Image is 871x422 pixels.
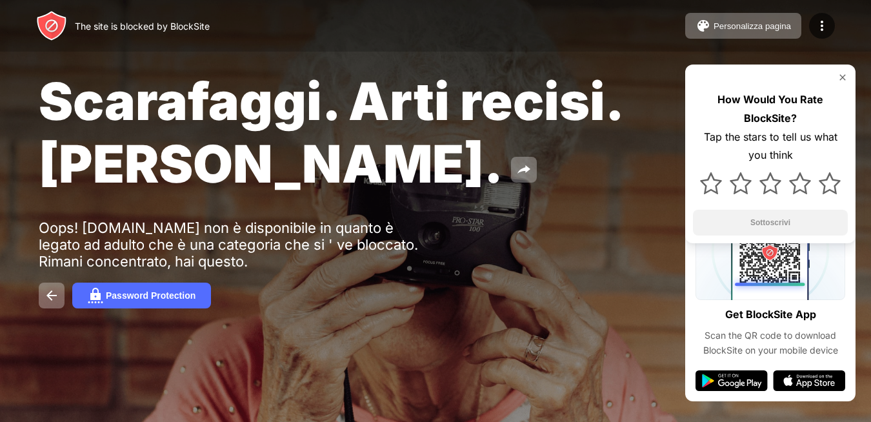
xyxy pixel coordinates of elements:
div: The site is blocked by BlockSite [75,21,210,32]
img: star.svg [730,172,752,194]
img: google-play.svg [696,370,768,391]
button: Personalizza pagina [685,13,801,39]
img: menu-icon.svg [814,18,830,34]
img: star.svg [700,172,722,194]
img: star.svg [819,172,841,194]
img: star.svg [759,172,781,194]
img: header-logo.svg [36,10,67,41]
img: star.svg [789,172,811,194]
iframe: Banner [39,259,344,407]
button: Sottoscrivi [693,210,848,236]
img: share.svg [516,162,532,177]
img: pallet.svg [696,18,711,34]
span: Scarafaggi. Arti recisi. [PERSON_NAME]. [39,70,621,195]
div: Tap the stars to tell us what you think [693,128,848,165]
img: rate-us-close.svg [837,72,848,83]
div: How Would You Rate BlockSite? [693,90,848,128]
div: Oops! [DOMAIN_NAME] non è disponibile in quanto è legato ad adulto che è una categoria che si ' v... [39,219,437,270]
div: Personalizza pagina [714,21,791,31]
img: app-store.svg [773,370,845,391]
